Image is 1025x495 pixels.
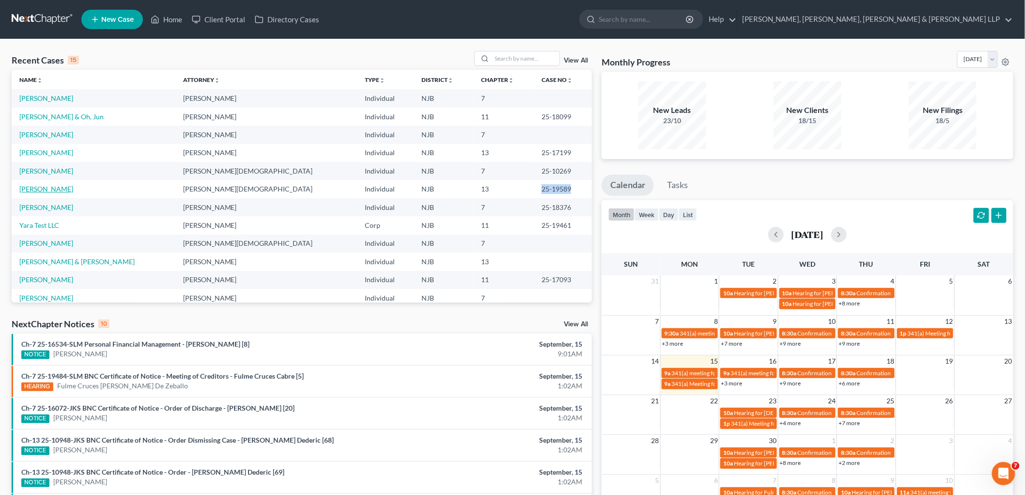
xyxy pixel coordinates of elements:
a: +7 more [839,419,860,427]
td: [PERSON_NAME][DEMOGRAPHIC_DATA] [175,180,357,198]
span: 10a [782,289,792,297]
div: NOTICE [21,447,49,455]
span: 8 [831,475,837,486]
td: Individual [357,253,414,271]
span: Confirmation hearing for [PERSON_NAME] & [PERSON_NAME] [856,369,1018,377]
div: 9:01AM [402,349,582,359]
a: Nameunfold_more [19,76,43,83]
span: 30 [768,435,778,447]
span: 27 [1004,395,1013,407]
span: 3 [831,275,837,287]
td: Individual [357,180,414,198]
td: Individual [357,108,414,126]
div: 23/10 [638,116,706,126]
i: unfold_more [508,78,514,83]
td: NJB [414,235,473,253]
td: NJB [414,108,473,126]
div: Recent Cases [12,54,79,66]
span: Sat [978,260,990,268]
span: 341(a) meeting for [PERSON_NAME] [680,330,774,337]
td: [PERSON_NAME] [175,216,357,234]
td: Individual [357,144,414,162]
a: [PERSON_NAME] [53,445,107,455]
span: Hearing for [PERSON_NAME] [734,330,809,337]
div: 18/5 [909,116,977,126]
td: 7 [473,162,534,180]
span: 8:30a [841,449,855,456]
td: 11 [473,108,534,126]
a: Ch-13 25-10948-JKS BNC Certificate of Notice - Order Dismissing Case - [PERSON_NAME] Dederic [68] [21,436,334,444]
td: Corp [357,216,414,234]
td: 25-17199 [534,144,592,162]
td: 25-17093 [534,271,592,289]
h2: [DATE] [792,229,823,240]
a: [PERSON_NAME] [53,477,107,487]
span: 341(a) Meeting for [PERSON_NAME] [731,420,825,427]
a: Client Portal [187,11,250,28]
span: 3 [948,435,954,447]
span: Hearing for [PERSON_NAME] [734,460,809,467]
a: +2 more [839,459,860,466]
span: 9a [665,369,671,377]
a: View All [564,57,588,64]
a: [PERSON_NAME] [19,203,73,211]
div: NOTICE [21,415,49,423]
span: 10a [782,300,792,307]
td: [PERSON_NAME] [175,271,357,289]
td: 13 [473,144,534,162]
div: NOTICE [21,351,49,359]
span: Hearing for [PERSON_NAME] [793,289,869,297]
span: 341(a) meeting for [PERSON_NAME] [672,369,765,377]
span: Confirmation hearing for [PERSON_NAME] & [PERSON_NAME] [856,289,1018,297]
a: [PERSON_NAME] [19,185,73,193]
span: 8:30a [782,330,797,337]
span: Tue [743,260,755,268]
i: unfold_more [448,78,453,83]
span: 26 [945,395,954,407]
td: Individual [357,271,414,289]
span: Hearing for [DEMOGRAPHIC_DATA] et [PERSON_NAME] et al [734,409,891,416]
span: Confirmation hearing for [PERSON_NAME] [798,449,908,456]
span: 21 [651,395,660,407]
span: 8:30a [841,289,855,297]
span: 10a [723,409,733,416]
td: Individual [357,289,414,307]
span: 8:30a [782,369,797,377]
div: 1:02AM [402,477,582,487]
span: 7 [1012,462,1020,470]
span: 8:30a [841,330,855,337]
span: 9 [772,316,778,327]
button: week [635,208,659,221]
div: NOTICE [21,479,49,487]
td: [PERSON_NAME] [175,253,357,271]
td: NJB [414,271,473,289]
span: 10a [723,289,733,297]
span: 2 [890,435,896,447]
div: 1:02AM [402,413,582,423]
span: 10 [945,475,954,486]
span: 28 [651,435,660,447]
span: 12 [945,316,954,327]
span: 23 [768,395,778,407]
span: 6 [1008,275,1013,287]
span: 17 [827,355,837,367]
a: View All [564,321,588,328]
td: NJB [414,198,473,216]
span: 8:30a [841,409,855,416]
a: [PERSON_NAME] [19,239,73,247]
button: day [659,208,679,221]
div: 1:02AM [402,445,582,455]
a: [PERSON_NAME], [PERSON_NAME], [PERSON_NAME] & [PERSON_NAME] LLP [737,11,1013,28]
i: unfold_more [567,78,573,83]
td: 25-18099 [534,108,592,126]
span: 7 [654,316,660,327]
a: Chapterunfold_more [481,76,514,83]
td: 7 [473,89,534,107]
td: NJB [414,89,473,107]
a: [PERSON_NAME] [19,167,73,175]
a: [PERSON_NAME] [53,413,107,423]
span: 19 [945,355,954,367]
td: 25-18376 [534,198,592,216]
td: NJB [414,216,473,234]
td: Individual [357,235,414,253]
